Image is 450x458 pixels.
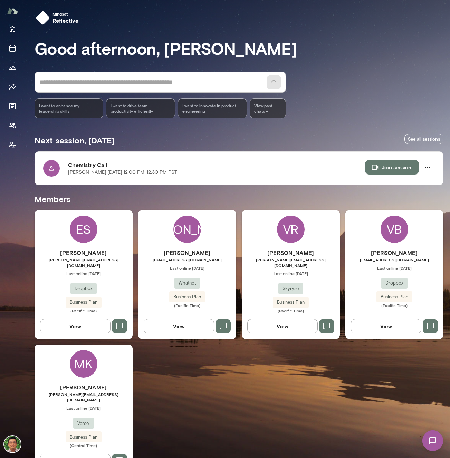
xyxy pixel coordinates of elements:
[73,420,94,427] span: Vercel
[242,308,340,313] span: (Pacific Time)
[52,17,79,25] h6: reflective
[6,99,19,113] button: Documents
[365,160,419,175] button: Join session
[33,8,84,28] button: Mindsetreflective
[242,271,340,276] span: Last online [DATE]
[138,265,236,271] span: Last online [DATE]
[40,319,111,333] button: View
[35,135,115,146] h5: Next session, [DATE]
[6,119,19,132] button: Members
[52,11,79,17] span: Mindset
[278,285,303,292] span: Skyryse
[35,442,133,448] span: (Central Time)
[36,11,50,25] img: mindset
[111,103,171,114] span: I want to drive team productivity efficiently
[345,249,443,257] h6: [PERSON_NAME]
[178,98,247,118] div: I want to innovate in product engineering
[381,280,408,287] span: Dropbox
[35,98,104,118] div: I want to enhance my leadership skills
[173,216,201,243] div: [PERSON_NAME]
[345,257,443,262] span: [EMAIL_ADDRESS][DOMAIN_NAME]
[182,103,242,114] span: I want to innovate in product engineering
[6,22,19,36] button: Home
[70,216,97,243] div: ES
[35,391,133,402] span: [PERSON_NAME][EMAIL_ADDRESS][DOMAIN_NAME]
[250,98,286,118] span: View past chats ->
[35,383,133,391] h6: [PERSON_NAME]
[39,103,99,114] span: I want to enhance my leadership skills
[247,319,318,333] button: View
[106,98,175,118] div: I want to drive team productivity efficiently
[242,249,340,257] h6: [PERSON_NAME]
[35,308,133,313] span: (Pacific Time)
[6,138,19,152] button: Client app
[70,285,97,292] span: Dropbox
[242,257,340,268] span: [PERSON_NAME][EMAIL_ADDRESS][DOMAIN_NAME]
[6,41,19,55] button: Sessions
[35,257,133,268] span: [PERSON_NAME][EMAIL_ADDRESS][DOMAIN_NAME]
[381,216,408,243] div: VB
[351,319,421,333] button: View
[376,293,412,300] span: Business Plan
[345,302,443,308] span: (Pacific Time)
[277,216,305,243] div: VR
[144,319,214,333] button: View
[68,169,177,176] p: [PERSON_NAME] · [DATE] · 12:00 PM-12:30 PM PST
[7,4,18,18] img: Mento
[273,299,309,306] span: Business Plan
[35,39,443,58] h3: Good afternoon, [PERSON_NAME]
[138,257,236,262] span: [EMAIL_ADDRESS][DOMAIN_NAME]
[70,350,97,378] div: MK
[138,302,236,308] span: (Pacific Time)
[68,161,365,169] h6: Chemistry Call
[345,265,443,271] span: Last online [DATE]
[174,280,200,287] span: Whatnot
[6,61,19,74] button: Growth Plan
[66,299,102,306] span: Business Plan
[35,271,133,276] span: Last online [DATE]
[35,249,133,257] h6: [PERSON_NAME]
[35,193,443,205] h5: Members
[169,293,205,300] span: Business Plan
[404,134,443,145] a: See all sessions
[138,249,236,257] h6: [PERSON_NAME]
[6,80,19,94] button: Insights
[66,434,102,441] span: Business Plan
[4,436,21,452] img: Brandon Chinn
[35,405,133,411] span: Last online [DATE]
